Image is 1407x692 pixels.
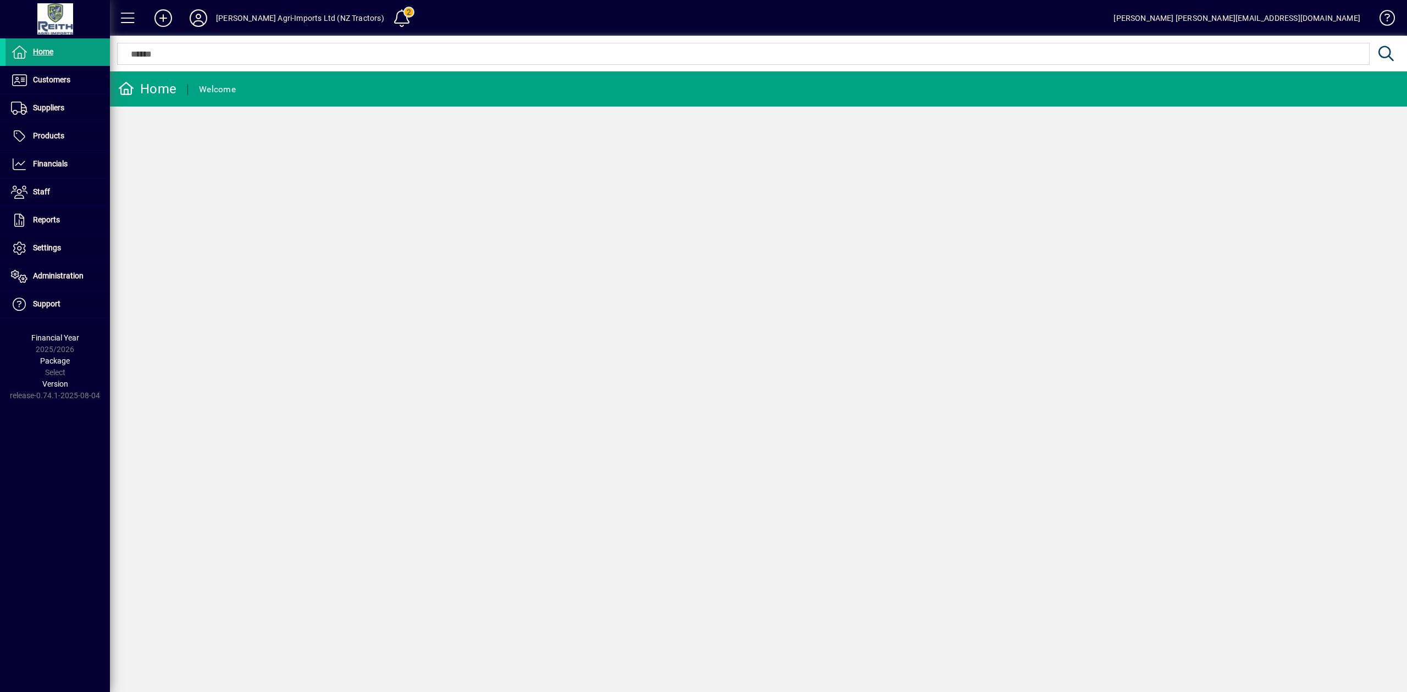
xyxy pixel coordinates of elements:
[33,299,60,308] span: Support
[5,122,110,150] a: Products
[33,103,64,112] span: Suppliers
[33,159,68,168] span: Financials
[5,263,110,290] a: Administration
[42,380,68,388] span: Version
[181,8,216,28] button: Profile
[118,80,176,98] div: Home
[31,333,79,342] span: Financial Year
[1114,9,1360,27] div: [PERSON_NAME] [PERSON_NAME][EMAIL_ADDRESS][DOMAIN_NAME]
[216,9,384,27] div: [PERSON_NAME] Agri-Imports Ltd (NZ Tractors)
[1371,2,1393,38] a: Knowledge Base
[5,207,110,234] a: Reports
[199,81,236,98] div: Welcome
[5,291,110,318] a: Support
[5,66,110,94] a: Customers
[5,150,110,178] a: Financials
[33,131,64,140] span: Products
[33,187,50,196] span: Staff
[5,235,110,262] a: Settings
[5,94,110,122] a: Suppliers
[33,243,61,252] span: Settings
[40,356,70,365] span: Package
[146,8,181,28] button: Add
[33,47,53,56] span: Home
[33,75,70,84] span: Customers
[33,271,84,280] span: Administration
[33,215,60,224] span: Reports
[5,178,110,206] a: Staff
